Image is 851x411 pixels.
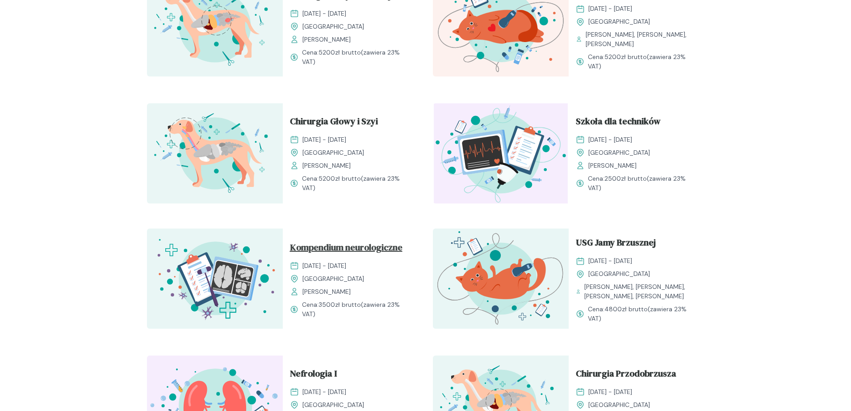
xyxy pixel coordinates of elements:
[604,53,647,61] span: 5200 zł brutto
[586,30,697,49] span: [PERSON_NAME], [PERSON_NAME], [PERSON_NAME]
[147,229,283,329] img: Z2B805bqstJ98kzs_Neuro_T.svg
[290,114,411,131] a: Chirurgia Głowy i Szyi
[319,48,361,56] span: 5200 zł brutto
[588,135,632,144] span: [DATE] - [DATE]
[604,305,648,313] span: 4800 zł brutto
[588,305,697,323] span: Cena: (zawiera 23% VAT)
[576,236,656,253] span: USG Jamy Brzusznej
[302,22,364,31] span: [GEOGRAPHIC_DATA]
[576,236,697,253] a: USG Jamy Brzusznej
[290,241,402,258] span: Kompendium neurologiczne
[576,367,697,384] a: Chirurgia Przodobrzusza
[302,135,346,144] span: [DATE] - [DATE]
[604,174,647,182] span: 2500 zł brutto
[319,174,361,182] span: 5200 zł brutto
[584,282,697,301] span: [PERSON_NAME], [PERSON_NAME], [PERSON_NAME], [PERSON_NAME]
[290,241,411,258] a: Kompendium neurologiczne
[302,261,346,271] span: [DATE] - [DATE]
[302,174,411,193] span: Cena: (zawiera 23% VAT)
[588,269,650,279] span: [GEOGRAPHIC_DATA]
[319,301,361,309] span: 3500 zł brutto
[302,35,351,44] span: [PERSON_NAME]
[302,287,351,297] span: [PERSON_NAME]
[302,161,351,170] span: [PERSON_NAME]
[302,300,411,319] span: Cena: (zawiera 23% VAT)
[290,367,411,384] a: Nefrologia I
[588,148,650,157] span: [GEOGRAPHIC_DATA]
[290,114,378,131] span: Chirurgia Głowy i Szyi
[302,9,346,18] span: [DATE] - [DATE]
[576,114,697,131] a: Szkoła dla techników
[302,274,364,284] span: [GEOGRAPHIC_DATA]
[290,367,337,384] span: Nefrologia I
[433,229,569,329] img: ZpbG_h5LeNNTxNnP_USG_JB_T.svg
[576,114,661,131] span: Szkoła dla techników
[588,4,632,13] span: [DATE] - [DATE]
[302,400,364,410] span: [GEOGRAPHIC_DATA]
[302,387,346,397] span: [DATE] - [DATE]
[588,387,632,397] span: [DATE] - [DATE]
[588,161,637,170] span: [PERSON_NAME]
[588,400,650,410] span: [GEOGRAPHIC_DATA]
[576,367,676,384] span: Chirurgia Przodobrzusza
[147,103,283,203] img: ZqFXfB5LeNNTxeHy_ChiruGS_T.svg
[433,103,569,203] img: Z2B_FZbqstJ98k08_Technicy_T.svg
[588,52,697,71] span: Cena: (zawiera 23% VAT)
[302,148,364,157] span: [GEOGRAPHIC_DATA]
[302,48,411,67] span: Cena: (zawiera 23% VAT)
[588,256,632,266] span: [DATE] - [DATE]
[588,174,697,193] span: Cena: (zawiera 23% VAT)
[588,17,650,26] span: [GEOGRAPHIC_DATA]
